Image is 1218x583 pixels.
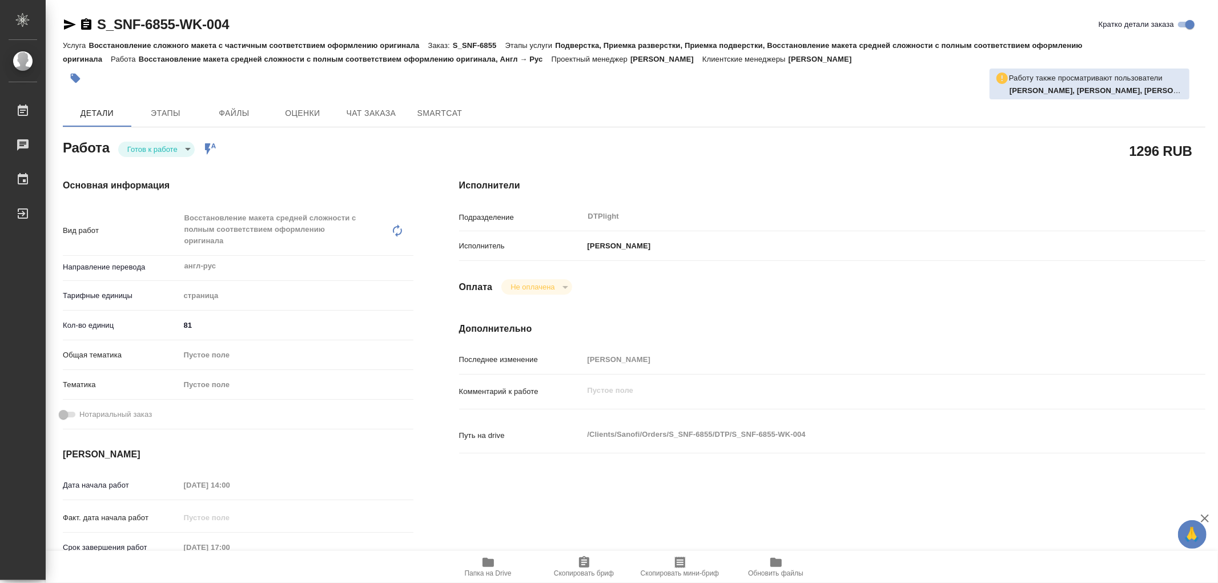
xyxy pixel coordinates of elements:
[180,375,413,395] div: Пустое поле
[459,212,584,223] p: Подразделение
[789,55,861,63] p: [PERSON_NAME]
[63,290,180,301] p: Тарифные единицы
[180,286,413,305] div: страница
[63,349,180,361] p: Общая тематика
[138,106,193,120] span: Этапы
[63,320,180,331] p: Кол-во единиц
[459,179,1205,192] h4: Исполнители
[459,240,584,252] p: Исполнитель
[554,569,614,577] span: Скопировать бриф
[1099,19,1174,30] span: Кратко детали заказа
[459,280,493,294] h4: Оплата
[412,106,467,120] span: SmartCat
[275,106,330,120] span: Оценки
[180,345,413,365] div: Пустое поле
[63,41,89,50] p: Услуга
[124,144,181,154] button: Готов к работе
[584,240,651,252] p: [PERSON_NAME]
[184,379,400,391] div: Пустое поле
[63,262,180,273] p: Направление перевода
[428,41,453,50] p: Заказ:
[641,569,719,577] span: Скопировать мини-бриф
[63,136,110,157] h2: Работа
[97,17,229,32] a: S_SNF-6855-WK-004
[118,142,195,157] div: Готов к работе
[184,349,400,361] div: Пустое поле
[632,551,728,583] button: Скопировать мини-бриф
[180,509,280,526] input: Пустое поле
[728,551,824,583] button: Обновить файлы
[63,512,180,524] p: Факт. дата начала работ
[552,55,630,63] p: Проектный менеджер
[180,477,280,493] input: Пустое поле
[501,279,572,295] div: Готов к работе
[453,41,505,50] p: S_SNF-6855
[89,41,428,50] p: Восстановление сложного макета с частичным соответствием оформлению оригинала
[440,551,536,583] button: Папка на Drive
[507,282,558,292] button: Не оплачена
[459,386,584,397] p: Комментарий к работе
[63,542,180,553] p: Срок завершения работ
[63,480,180,491] p: Дата начала работ
[63,379,180,391] p: Тематика
[459,354,584,365] p: Последнее изменение
[1129,141,1192,160] h2: 1296 RUB
[584,425,1143,444] textarea: /Clients/Sanofi/Orders/S_SNF-6855/DTP/S_SNF-6855-WK-004
[79,18,93,31] button: Скопировать ссылку
[1178,520,1207,549] button: 🙏
[63,448,413,461] h4: [PERSON_NAME]
[63,41,1083,63] p: Подверстка, Приемка разверстки, Приемка подверстки, Восстановление макета средней сложности с пол...
[139,55,552,63] p: Восстановление макета средней сложности с полным соответствием оформлению оригинала, Англ → Рус
[1009,73,1163,84] p: Работу также просматривают пользователи
[70,106,124,120] span: Детали
[465,569,512,577] span: Папка на Drive
[748,569,803,577] span: Обновить файлы
[702,55,789,63] p: Клиентские менеджеры
[1010,85,1184,97] p: Васильева Ольга, Смыслова Светлана, Оксютович Ирина, Носкова Анна
[63,66,88,91] button: Добавить тэг
[505,41,556,50] p: Этапы услуги
[459,322,1205,336] h4: Дополнительно
[180,539,280,556] input: Пустое поле
[63,18,77,31] button: Скопировать ссылку для ЯМессенджера
[536,551,632,583] button: Скопировать бриф
[459,430,584,441] p: Путь на drive
[584,351,1143,368] input: Пустое поле
[630,55,702,63] p: [PERSON_NAME]
[79,409,152,420] span: Нотариальный заказ
[111,55,139,63] p: Работа
[207,106,262,120] span: Файлы
[344,106,399,120] span: Чат заказа
[63,179,413,192] h4: Основная информация
[180,317,413,333] input: ✎ Введи что-нибудь
[1183,522,1202,546] span: 🙏
[63,225,180,236] p: Вид работ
